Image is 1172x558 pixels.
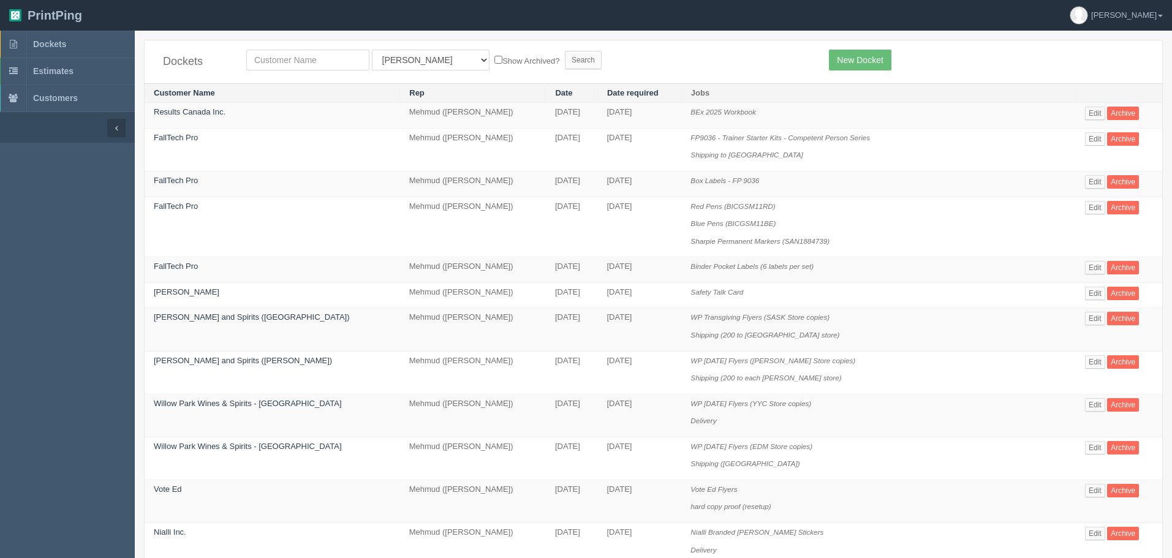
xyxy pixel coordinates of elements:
[690,219,776,227] i: Blue Pens (BICGSM11BE)
[546,257,598,283] td: [DATE]
[33,66,74,76] span: Estimates
[829,50,891,70] a: New Docket
[690,459,800,467] i: Shipping ([GEOGRAPHIC_DATA])
[400,103,546,129] td: Mehmud ([PERSON_NAME])
[400,480,546,522] td: Mehmud ([PERSON_NAME])
[1085,175,1105,189] a: Edit
[1107,132,1139,146] a: Archive
[494,56,502,64] input: Show Archived?
[400,197,546,257] td: Mehmud ([PERSON_NAME])
[163,56,228,68] h4: Dockets
[597,172,681,197] td: [DATE]
[1085,261,1105,274] a: Edit
[154,356,332,365] a: [PERSON_NAME] and Spirits ([PERSON_NAME])
[690,202,775,210] i: Red Pens (BICGSM11RD)
[154,88,215,97] a: Customer Name
[1107,398,1139,412] a: Archive
[1085,441,1105,454] a: Edit
[597,282,681,308] td: [DATE]
[400,172,546,197] td: Mehmud ([PERSON_NAME])
[154,399,342,408] a: Willow Park Wines & Spirits - [GEOGRAPHIC_DATA]
[546,172,598,197] td: [DATE]
[690,485,737,493] i: Vote Ed Flyers
[546,351,598,394] td: [DATE]
[400,128,546,171] td: Mehmud ([PERSON_NAME])
[690,151,803,159] i: Shipping to [GEOGRAPHIC_DATA]
[546,437,598,480] td: [DATE]
[690,134,870,141] i: FP9036 - Trainer Starter Kits - Competent Person Series
[1085,527,1105,540] a: Edit
[400,437,546,480] td: Mehmud ([PERSON_NAME])
[1107,484,1139,497] a: Archive
[690,237,830,245] i: Sharpie Permanent Markers (SAN1884739)
[1107,441,1139,454] a: Archive
[154,133,198,142] a: FallTech Pro
[546,197,598,257] td: [DATE]
[607,88,659,97] a: Date required
[1085,107,1105,120] a: Edit
[1085,132,1105,146] a: Edit
[690,288,743,296] i: Safety Talk Card
[565,51,602,69] input: Search
[546,282,598,308] td: [DATE]
[690,528,823,536] i: Nialli Branded [PERSON_NAME] Stickers
[597,351,681,394] td: [DATE]
[690,331,839,339] i: Shipping (200 to [GEOGRAPHIC_DATA] store)
[154,442,342,451] a: Willow Park Wines & Spirits - [GEOGRAPHIC_DATA]
[690,108,756,116] i: BEx 2025 Workbook
[33,93,78,103] span: Customers
[690,442,812,450] i: WP [DATE] Flyers (EDM Store copies)
[400,394,546,437] td: Mehmud ([PERSON_NAME])
[690,262,814,270] i: Binder Pocket Labels (6 labels per set)
[494,53,559,67] label: Show Archived?
[597,128,681,171] td: [DATE]
[597,437,681,480] td: [DATE]
[400,282,546,308] td: Mehmud ([PERSON_NAME])
[690,546,716,554] i: Delivery
[1107,527,1139,540] a: Archive
[154,262,198,271] a: FallTech Pro
[154,107,225,116] a: Results Canada Inc.
[597,197,681,257] td: [DATE]
[1085,312,1105,325] a: Edit
[555,88,572,97] a: Date
[546,394,598,437] td: [DATE]
[1085,355,1105,369] a: Edit
[597,103,681,129] td: [DATE]
[597,394,681,437] td: [DATE]
[690,356,855,364] i: WP [DATE] Flyers ([PERSON_NAME] Store copies)
[400,308,546,351] td: Mehmud ([PERSON_NAME])
[1070,7,1087,24] img: avatar_default-7531ab5dedf162e01f1e0bb0964e6a185e93c5c22dfe317fb01d7f8cd2b1632c.jpg
[690,502,771,510] i: hard copy proof (resetup)
[1085,484,1105,497] a: Edit
[1107,175,1139,189] a: Archive
[546,128,598,171] td: [DATE]
[400,257,546,283] td: Mehmud ([PERSON_NAME])
[154,287,219,296] a: [PERSON_NAME]
[409,88,425,97] a: Rep
[1107,261,1139,274] a: Archive
[690,399,811,407] i: WP [DATE] Flyers (YYC Store copies)
[154,484,182,494] a: Vote Ed
[1085,287,1105,300] a: Edit
[681,83,1076,103] th: Jobs
[546,480,598,522] td: [DATE]
[597,308,681,351] td: [DATE]
[546,308,598,351] td: [DATE]
[1107,201,1139,214] a: Archive
[690,313,830,321] i: WP Transgiving Flyers (SASK Store copies)
[9,9,21,21] img: logo-3e63b451c926e2ac314895c53de4908e5d424f24456219fb08d385ab2e579770.png
[1107,287,1139,300] a: Archive
[546,103,598,129] td: [DATE]
[33,39,66,49] span: Dockets
[154,202,198,211] a: FallTech Pro
[400,351,546,394] td: Mehmud ([PERSON_NAME])
[1107,355,1139,369] a: Archive
[154,312,350,322] a: [PERSON_NAME] and Spirits ([GEOGRAPHIC_DATA])
[154,527,186,537] a: Nialli Inc.
[1107,312,1139,325] a: Archive
[154,176,198,185] a: FallTech Pro
[1107,107,1139,120] a: Archive
[597,257,681,283] td: [DATE]
[690,417,716,424] i: Delivery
